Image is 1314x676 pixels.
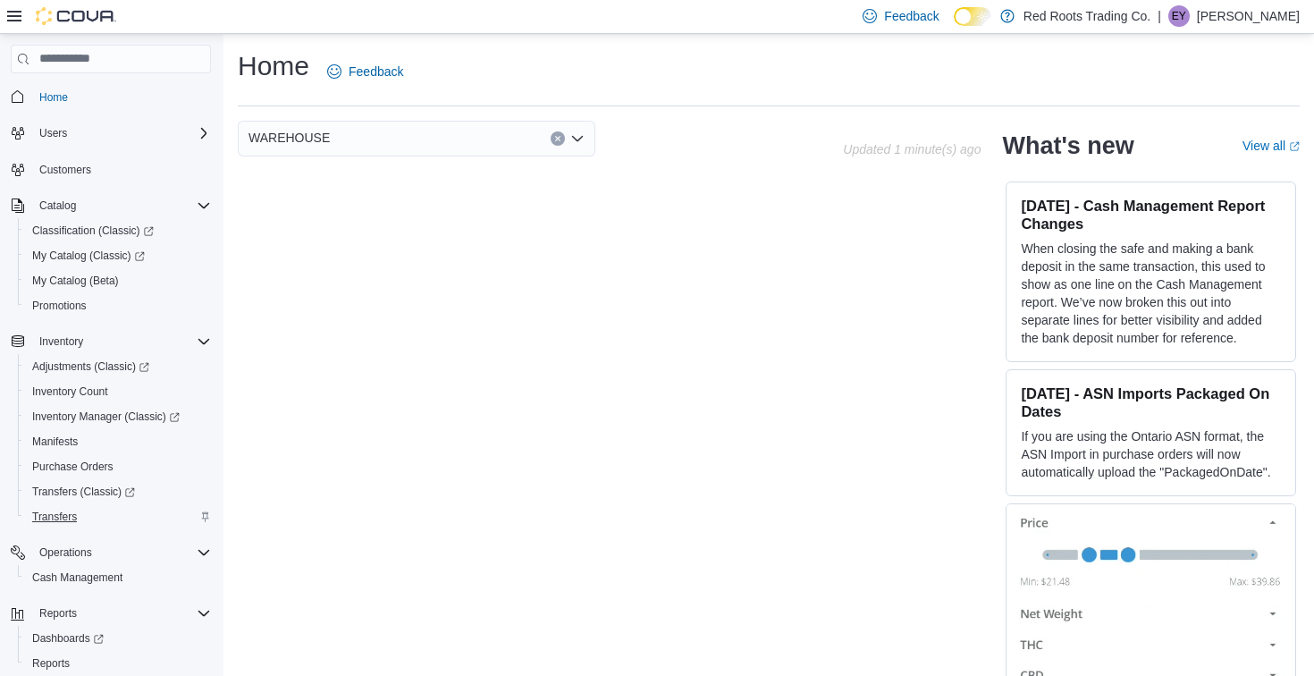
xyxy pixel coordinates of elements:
[39,545,92,560] span: Operations
[39,126,67,140] span: Users
[25,356,156,377] a: Adjustments (Classic)
[32,542,211,563] span: Operations
[1289,141,1300,152] svg: External link
[32,159,98,181] a: Customers
[25,481,142,503] a: Transfers (Classic)
[25,431,211,452] span: Manifests
[18,404,218,429] a: Inventory Manager (Classic)
[1158,5,1161,27] p: |
[32,158,211,181] span: Customers
[32,195,83,216] button: Catalog
[4,156,218,182] button: Customers
[349,63,403,80] span: Feedback
[32,249,145,263] span: My Catalog (Classic)
[18,293,218,318] button: Promotions
[18,479,218,504] a: Transfers (Classic)
[25,220,211,241] span: Classification (Classic)
[25,245,152,266] a: My Catalog (Classic)
[4,121,218,146] button: Users
[238,48,309,84] h1: Home
[25,481,211,503] span: Transfers (Classic)
[39,606,77,621] span: Reports
[32,195,211,216] span: Catalog
[1002,131,1133,160] h2: What's new
[25,245,211,266] span: My Catalog (Classic)
[32,603,84,624] button: Reports
[32,384,108,399] span: Inventory Count
[36,7,116,25] img: Cova
[32,86,211,108] span: Home
[4,540,218,565] button: Operations
[32,274,119,288] span: My Catalog (Beta)
[25,295,94,317] a: Promotions
[25,270,211,292] span: My Catalog (Beta)
[320,54,410,89] a: Feedback
[25,220,161,241] a: Classification (Classic)
[32,331,90,352] button: Inventory
[25,506,211,528] span: Transfers
[18,504,218,529] button: Transfers
[18,379,218,404] button: Inventory Count
[1021,384,1281,420] h3: [DATE] - ASN Imports Packaged On Dates
[18,626,218,651] a: Dashboards
[32,570,122,585] span: Cash Management
[4,329,218,354] button: Inventory
[25,381,115,402] a: Inventory Count
[25,653,211,674] span: Reports
[570,131,585,146] button: Open list of options
[843,142,981,156] p: Updated 1 minute(s) ago
[18,565,218,590] button: Cash Management
[32,123,74,144] button: Users
[1168,5,1190,27] div: Eden Yohannes
[25,406,187,427] a: Inventory Manager (Classic)
[39,90,68,105] span: Home
[18,243,218,268] a: My Catalog (Classic)
[32,299,87,313] span: Promotions
[884,7,939,25] span: Feedback
[32,485,135,499] span: Transfers (Classic)
[25,381,211,402] span: Inventory Count
[32,460,114,474] span: Purchase Orders
[25,270,126,292] a: My Catalog (Beta)
[25,431,85,452] a: Manifests
[32,359,149,374] span: Adjustments (Classic)
[25,456,121,477] a: Purchase Orders
[4,601,218,626] button: Reports
[248,127,330,148] span: WAREHOUSE
[1242,139,1300,153] a: View allExternal link
[25,653,77,674] a: Reports
[25,628,211,649] span: Dashboards
[1023,5,1150,27] p: Red Roots Trading Co.
[25,506,84,528] a: Transfers
[551,131,565,146] button: Clear input
[954,7,991,26] input: Dark Mode
[39,163,91,177] span: Customers
[32,542,99,563] button: Operations
[18,268,218,293] button: My Catalog (Beta)
[25,567,130,588] a: Cash Management
[32,123,211,144] span: Users
[32,410,180,424] span: Inventory Manager (Classic)
[1197,5,1300,27] p: [PERSON_NAME]
[18,651,218,676] button: Reports
[1021,240,1281,347] p: When closing the safe and making a bank deposit in the same transaction, this used to show as one...
[32,435,78,449] span: Manifests
[32,224,154,238] span: Classification (Classic)
[25,567,211,588] span: Cash Management
[18,218,218,243] a: Classification (Classic)
[25,628,111,649] a: Dashboards
[18,454,218,479] button: Purchase Orders
[32,331,211,352] span: Inventory
[25,295,211,317] span: Promotions
[32,510,77,524] span: Transfers
[25,456,211,477] span: Purchase Orders
[39,334,83,349] span: Inventory
[18,354,218,379] a: Adjustments (Classic)
[25,406,211,427] span: Inventory Manager (Classic)
[1021,427,1281,481] p: If you are using the Ontario ASN format, the ASN Import in purchase orders will now automatically...
[32,603,211,624] span: Reports
[39,199,76,213] span: Catalog
[32,656,70,671] span: Reports
[25,356,211,377] span: Adjustments (Classic)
